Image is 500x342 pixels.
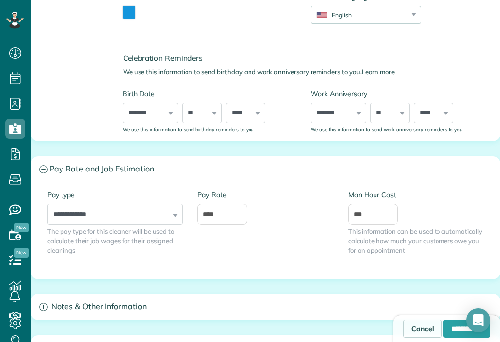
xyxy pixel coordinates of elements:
[348,227,484,255] span: This information can be used to automatically calculate how much your customers owe you for an ap...
[123,6,135,19] button: toggle color picker dialog
[362,68,395,76] a: Learn more
[14,248,29,258] span: New
[123,67,491,77] p: We use this information to send birthday and work anniversary reminders to you.
[31,294,500,320] a: Notes & Other Information
[123,126,255,132] sub: We use this information to send birthday reminders to you.
[14,223,29,232] span: New
[311,126,464,132] sub: We use this information to send work anniversary reminders to you.
[123,89,296,99] label: Birth Date
[123,54,491,62] h4: Celebration Reminders
[311,11,408,19] div: English
[31,157,500,182] a: Pay Rate and Job Estimation
[403,320,442,338] a: Cancel
[47,190,183,200] label: Pay type
[47,227,183,255] span: The pay type for this cleaner will be used to calculate their job wages for their assigned cleanings
[466,308,490,332] div: Open Intercom Messenger
[311,89,484,99] label: Work Anniversary
[348,190,484,200] label: Man Hour Cost
[197,190,333,200] label: Pay Rate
